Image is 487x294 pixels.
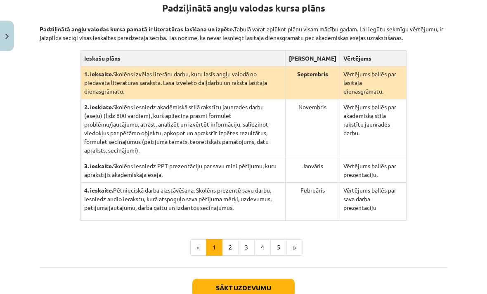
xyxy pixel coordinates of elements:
[84,103,113,111] strong: 2. ieskiate.
[222,239,239,256] button: 2
[340,158,407,183] td: Vērtējums ballēs par prezentāciju.
[80,66,285,99] td: Skolēns izvēlas literāru darbu, kuru lasīs angļu valodā no piedāvātā literatūras saraksta. Lasa i...
[340,99,407,158] td: Vērtējums ballēs par akadēmiskā stilā rakstītu jaunrades darbu.
[270,239,287,256] button: 5
[206,239,222,256] button: 1
[84,70,113,78] strong: 1. ieksaite.
[286,239,303,256] button: »
[40,25,234,33] strong: Padziļinātā angļu valodas kursa pamatā ir literatūras lasīšana un izpēte.
[80,51,285,66] th: Ieskašu plāns
[340,66,407,99] td: Vērtējums ballēs par lasītāja dienasgrāmatu.
[254,239,271,256] button: 4
[80,158,285,183] td: Skolēns iesniedz PPT prezentāciju par savu mini pētījumu, kuru aprakstījis akadēmiskajā esejā.
[285,158,340,183] td: Janvāris
[238,239,255,256] button: 3
[40,239,447,256] nav: Page navigation example
[285,51,340,66] th: [PERSON_NAME]
[340,51,407,66] th: Vērtējums
[40,16,447,42] p: Tabulā varat aplūkot plānu visam mācību gadam. Lai iegūtu sekmīgu vērtējumu, ir jāizpilda secīgi ...
[340,183,407,221] td: Vērtējums ballēs par sava darba prezentāciju
[5,34,9,39] img: icon-close-lesson-0947bae3869378f0d4975bcd49f059093ad1ed9edebbc8119c70593378902aed.svg
[289,186,336,195] p: Februāris
[84,162,113,169] strong: 3. ieskaite.
[84,186,282,212] p: Pētnieciskā darba aizstāvēšana. Skolēns prezentē savu darbu. Iesniedz audio ierakstu, kurā atspog...
[84,186,113,194] strong: 4. ieskaite.
[297,70,328,78] strong: Septembris
[162,2,325,14] strong: Padziļinātā angļu valodas kursa plāns
[285,99,340,158] td: Novembris
[80,99,285,158] td: Skolēns iesniedz akadēmiskā stilā rakstītu jaunrades darbu (eseju) (līdz 800 vārdiem), kurš aplie...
